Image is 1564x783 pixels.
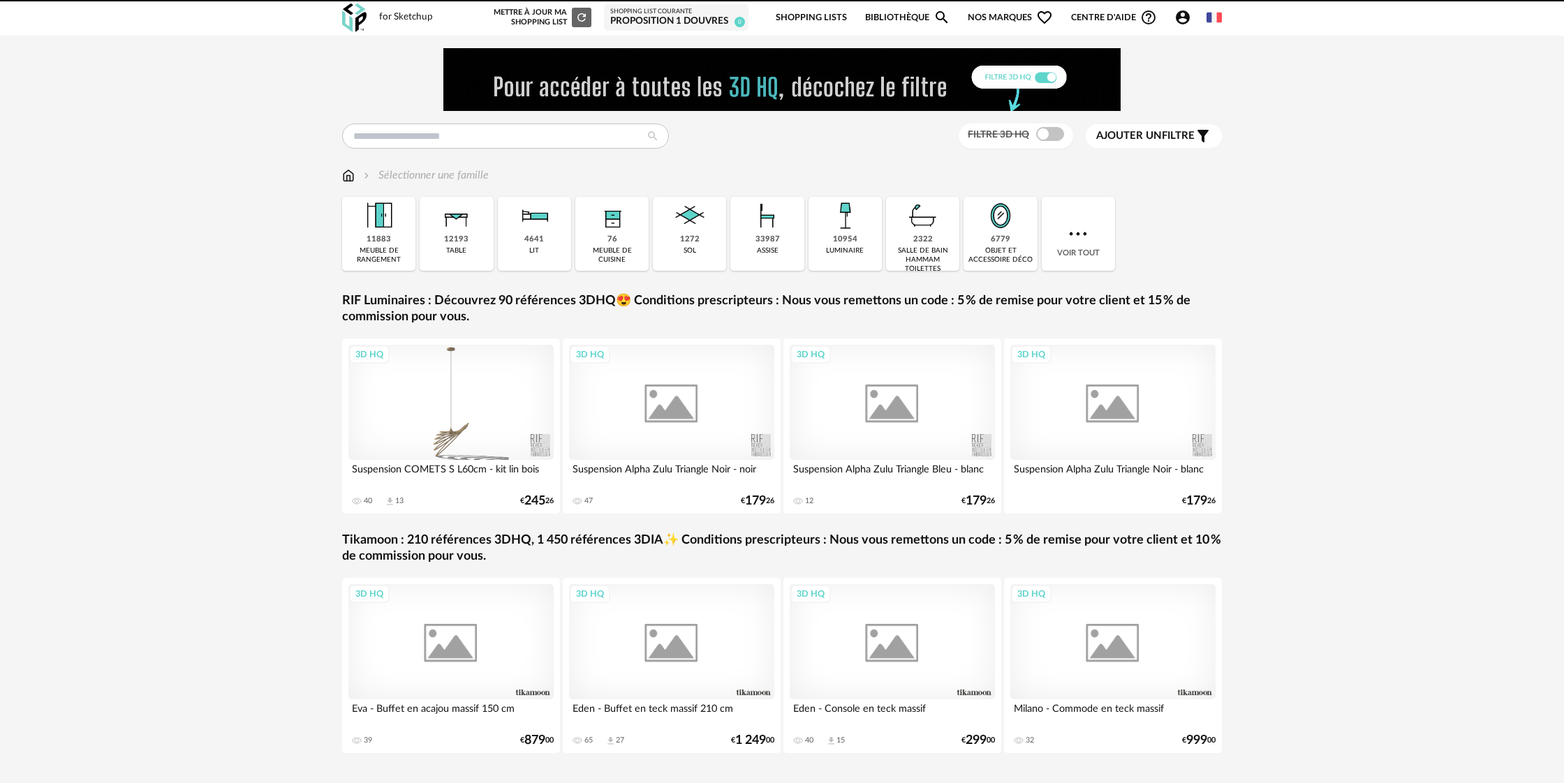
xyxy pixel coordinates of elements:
div: 10954 [833,234,857,245]
span: 179 [745,496,766,506]
img: Rangement.png [593,197,631,234]
div: Suspension Alpha Zulu Triangle Noir - blanc [1010,460,1216,488]
div: 3D HQ [349,585,390,603]
a: BibliothèqueMagnify icon [865,1,950,34]
img: svg+xml;base64,PHN2ZyB3aWR0aD0iMTYiIGhlaWdodD0iMTYiIHZpZXdCb3g9IjAgMCAxNiAxNiIgZmlsbD0ibm9uZSIgeG... [361,167,372,184]
a: RIF Luminaires : Découvrez 90 références 3DHQ😍 Conditions prescripteurs : Nous vous remettons un ... [342,293,1222,326]
div: 12193 [444,234,469,245]
div: 76 [607,234,617,245]
div: table [446,246,466,255]
div: lit [529,246,539,255]
a: 3D HQ Suspension Alpha Zulu Triangle Noir - noir 47 €17926 [563,338,781,514]
div: Suspension Alpha Zulu Triangle Noir - noir [569,460,774,488]
div: salle de bain hammam toilettes [890,246,955,274]
div: € 26 [520,496,554,506]
span: 179 [1186,496,1207,506]
div: € 00 [731,736,774,745]
div: € 26 [1182,496,1216,506]
div: sol [684,246,696,255]
div: 2322 [913,234,933,245]
div: Sélectionner une famille [361,167,489,184]
div: € 00 [961,736,995,745]
div: 40 [805,736,813,745]
div: 3D HQ [1011,345,1052,364]
a: 3D HQ Eva - Buffet en acajou massif 150 cm 39 €87900 [342,578,560,753]
a: Tikamoon : 210 références 3DHQ, 1 450 références 3DIA✨ Conditions prescripteurs : Nous vous remet... [342,532,1222,565]
span: 879 [524,736,545,745]
img: Salle%20de%20bain.png [904,197,942,234]
div: Eden - Console en teck massif [790,699,995,727]
span: Magnify icon [934,9,950,26]
div: objet et accessoire déco [968,246,1033,264]
img: OXP [342,3,367,32]
div: 65 [584,736,593,745]
a: 3D HQ Suspension Alpha Zulu Triangle Noir - blanc €17926 [1004,338,1222,514]
span: Nos marques [968,1,1053,34]
span: Download icon [605,736,616,746]
div: € 26 [741,496,774,506]
a: Shopping Lists [776,1,847,34]
span: Filtre 3D HQ [968,130,1029,140]
span: 999 [1186,736,1207,745]
img: more.7b13dc1.svg [1065,221,1091,246]
a: 3D HQ Suspension COMETS S L60cm - kit lin bois 40 Download icon 13 €24526 [342,338,560,514]
span: Download icon [826,736,836,746]
div: 40 [364,496,372,506]
div: Proposition 1 Douvres [610,15,742,28]
img: Table.png [438,197,475,234]
div: Eden - Buffet en teck massif 210 cm [569,699,774,727]
div: 3D HQ [570,345,610,364]
div: 3D HQ [790,585,831,603]
div: 3D HQ [790,345,831,364]
img: Sol.png [671,197,709,234]
span: filtre [1096,129,1195,143]
img: Luminaire.png [826,197,864,234]
div: 12 [805,496,813,506]
span: 245 [524,496,545,506]
span: Ajouter un [1096,130,1162,141]
div: € 00 [1182,736,1216,745]
a: 3D HQ Eden - Console en teck massif 40 Download icon 15 €29900 [783,578,1001,753]
a: 3D HQ Milano - Commode en teck massif 32 €99900 [1004,578,1222,753]
div: 3D HQ [1011,585,1052,603]
img: Literie.png [515,197,553,234]
img: svg+xml;base64,PHN2ZyB3aWR0aD0iMTYiIGhlaWdodD0iMTciIHZpZXdCb3g9IjAgMCAxNiAxNyIgZmlsbD0ibm9uZSIgeG... [342,167,355,184]
span: Download icon [385,496,395,507]
div: 32 [1026,736,1034,745]
div: Suspension Alpha Zulu Triangle Bleu - blanc [790,460,995,488]
img: fr [1207,10,1222,25]
span: 179 [966,496,987,506]
div: Milano - Commode en teck massif [1010,699,1216,727]
a: 3D HQ Eden - Buffet en teck massif 210 cm 65 Download icon 27 €1 24900 [563,578,781,753]
a: Shopping List courante Proposition 1 Douvres 0 [610,8,742,28]
span: 299 [966,736,987,745]
span: Refresh icon [575,13,588,21]
div: 47 [584,496,593,506]
div: 15 [836,736,845,745]
span: 0 [735,17,745,27]
div: 1272 [680,234,700,245]
img: Miroir.png [982,197,1019,234]
div: assise [757,246,779,255]
div: 6779 [991,234,1010,245]
div: Voir tout [1042,197,1115,271]
span: Account Circle icon [1174,9,1191,26]
div: Shopping List courante [610,8,742,16]
div: meuble de rangement [346,246,411,264]
img: Meuble%20de%20rangement.png [360,197,398,234]
div: 4641 [524,234,544,245]
div: 11883 [367,234,391,245]
div: Mettre à jour ma Shopping List [491,8,591,27]
div: Suspension COMETS S L60cm - kit lin bois [348,460,554,488]
span: Help Circle Outline icon [1140,9,1157,26]
div: luminaire [826,246,864,255]
div: for Sketchup [379,11,433,24]
div: 27 [616,736,624,745]
img: Assise.png [748,197,786,234]
div: 33987 [755,234,780,245]
span: Account Circle icon [1174,9,1197,26]
div: Eva - Buffet en acajou massif 150 cm [348,699,554,727]
div: 3D HQ [570,585,610,603]
button: Ajouter unfiltre Filter icon [1086,124,1222,148]
span: Filter icon [1195,128,1211,144]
